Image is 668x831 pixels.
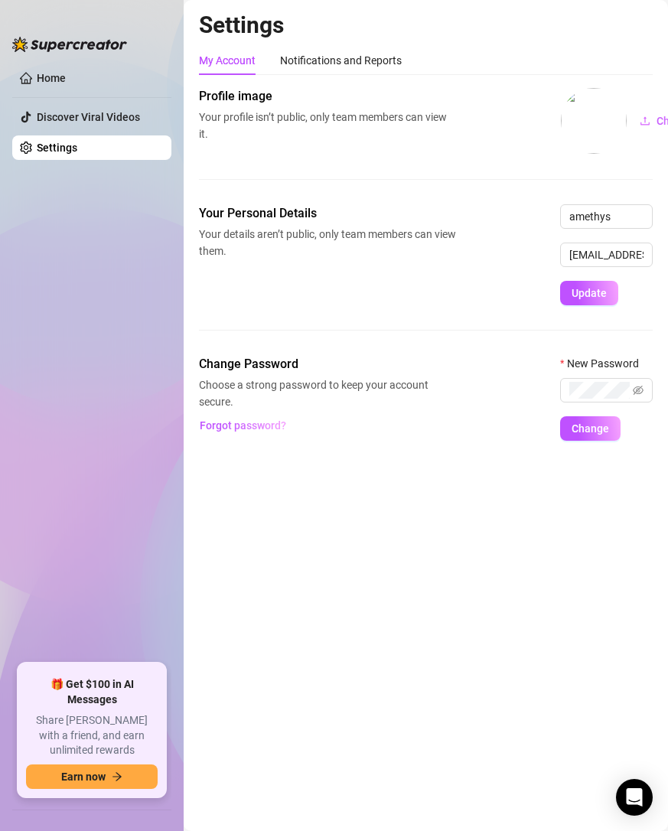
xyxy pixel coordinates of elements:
button: Update [560,281,618,305]
span: 🎁 Get $100 in AI Messages [26,677,158,707]
span: Share [PERSON_NAME] with a friend, and earn unlimited rewards [26,713,158,758]
div: Open Intercom Messenger [616,779,653,816]
input: New Password [569,382,630,399]
span: Your Personal Details [199,204,456,223]
h2: Settings [199,11,653,40]
a: Home [37,72,66,84]
a: Discover Viral Videos [37,111,140,123]
span: upload [640,116,650,126]
img: profilePics%2FOajRHehue9VfmLmpXnZxcX3ZrJg1.jpeg [561,88,627,154]
span: Profile image [199,87,456,106]
a: Settings [37,142,77,154]
input: Enter new email [560,243,653,267]
span: Change [572,422,609,435]
input: Enter name [560,204,653,229]
span: Change Password [199,355,456,373]
span: eye-invisible [633,385,644,396]
span: Forgot password? [200,419,286,432]
button: Forgot password? [199,413,286,438]
img: logo-BBDzfeDw.svg [12,37,127,52]
div: Notifications and Reports [280,52,402,69]
span: Update [572,287,607,299]
button: Change [560,416,621,441]
span: Your details aren’t public, only team members can view them. [199,226,456,259]
button: Earn nowarrow-right [26,764,158,789]
span: arrow-right [112,771,122,782]
div: My Account [199,52,256,69]
span: Earn now [61,771,106,783]
span: Your profile isn’t public, only team members can view it. [199,109,456,142]
label: New Password [560,355,649,372]
span: Choose a strong password to keep your account secure. [199,376,456,410]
